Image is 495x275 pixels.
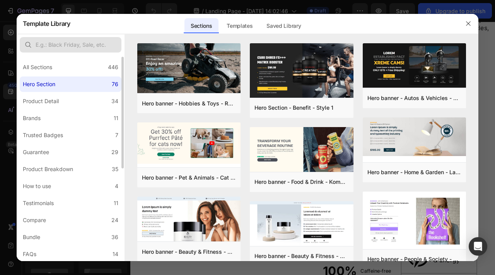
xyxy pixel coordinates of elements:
input: E.g.: Black Friday, Sale, etc. [20,37,121,53]
div: Trusted Badges [23,131,63,140]
h2: Your Daily Essentials [244,212,441,230]
div: Templates [220,18,259,34]
img: hr40.png [137,43,241,95]
img: hr1.png [250,43,353,99]
div: 446 [108,63,118,72]
div: Saved Library [260,18,307,34]
div: FAQs [23,250,36,259]
div: Hero banner - Autos & Vehicles - Dash Cam - Style 17 [367,93,462,103]
div: Hero Section [23,80,55,89]
div: 34 [111,97,118,106]
div: Brands [23,114,41,123]
div: Hero banner - Beauty & Fitness - Cosmetic - Style 21 [142,247,236,256]
img: hr33.png [250,127,353,173]
p: Servings per pouch [270,260,327,269]
div: Open Intercom Messenger [469,237,487,256]
div: Hero banner - Home & Garden - Lamp - Style 47 [367,168,462,177]
img: hr17.png [363,43,466,88]
div: BUY NOW [214,30,251,40]
div: All Sections [23,63,52,72]
div: 4 [115,182,118,191]
div: 29 [111,148,118,157]
div: 11 [114,199,118,208]
div: 14 [113,250,118,259]
div: Compare [23,216,46,225]
div: How to use [23,182,51,191]
p: Even 1% dehydration hurts focus, mood, and performance. The result? [245,165,440,193]
p: Ultimate Hydration [386,243,434,266]
a: BUY NOW [160,25,305,45]
h2: Transform Your Daily Performance With Every Sip [244,119,441,158]
div: 76 [112,80,118,89]
div: Product Breakdown [23,165,73,174]
div: 35 [112,165,118,174]
div: Hero Section - Benefit - Style 1 [254,103,333,112]
div: 11 [114,114,118,123]
div: Sections [184,18,218,34]
img: gempages_553560748064768917-98514a21-b343-4ae1-ab42-cfd61148508e.png [351,239,382,270]
img: hr47.png [363,117,466,156]
h2: Template Library [23,14,70,34]
div: Hero banner - Hobbies & Toys - RC Car - Style 40 [142,99,236,108]
img: hr38.png [363,192,466,251]
img: hr20.png [250,201,353,246]
div: Testimonials [23,199,54,208]
strong: [MEDICAL_DATA], fatigue, sluggish workouts, and the 3PM crash. [245,175,428,192]
img: hr21.png [137,197,241,241]
div: Guarantee [23,148,49,157]
div: Hero banner - Beauty & Fitness - Cosmetic - Style 20 [254,251,349,261]
div: 36 [111,233,118,242]
img: hr43.png [137,122,241,163]
div: 24 [111,216,118,225]
div: 7 [115,131,118,140]
div: Hero banner - People & Society - Notebook - Style 38 [367,255,462,264]
div: Hero banner - Pet & Animals - Cat Food - Style 43 [142,173,236,182]
div: Product Detail [23,97,59,106]
div: Bundle [23,233,40,242]
div: Hero banner - Food & Drink - Kombucha - Style 33 [254,177,349,187]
